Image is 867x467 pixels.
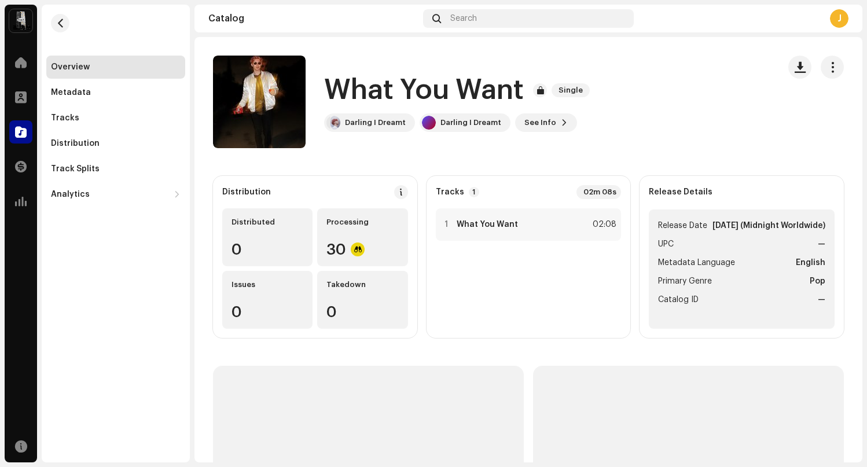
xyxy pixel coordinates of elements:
div: Issues [232,280,303,289]
img: c1796a4c-9b08-49ae-829d-f661b78de6c0 [330,116,340,130]
span: UPC [658,237,674,251]
div: Analytics [51,190,90,199]
strong: What You Want [457,220,518,229]
span: Metadata Language [658,256,735,270]
span: Primary Genre [658,274,712,288]
re-m-nav-item: Distribution [46,132,185,155]
div: Tracks [51,113,79,123]
div: Distribution [222,187,271,197]
span: Single [552,83,590,97]
div: Processing [326,218,398,227]
re-m-nav-dropdown: Analytics [46,183,185,206]
div: Distribution [51,139,100,148]
p-badge: 1 [469,187,479,197]
span: See Info [524,111,556,134]
div: Metadata [51,88,91,97]
div: Catalog [208,14,418,23]
span: Release Date [658,219,707,233]
strong: Tracks [436,187,464,197]
strong: English [796,256,825,270]
span: Catalog ID [658,293,699,307]
re-m-nav-item: Track Splits [46,157,185,181]
div: 02:08 [591,218,616,231]
re-m-nav-item: Tracks [46,106,185,130]
div: Overview [51,62,90,72]
strong: — [818,237,825,251]
strong: Release Details [649,187,712,197]
h1: What You Want [324,72,524,109]
strong: — [818,293,825,307]
strong: Pop [810,274,825,288]
div: Darling I Dreamt [440,118,501,127]
div: Track Splits [51,164,100,174]
re-m-nav-item: Overview [46,56,185,79]
div: Distributed [232,218,303,227]
div: Takedown [326,280,398,289]
button: See Info [515,113,577,132]
span: Search [450,14,477,23]
re-m-nav-item: Metadata [46,81,185,104]
div: J [830,9,848,28]
img: 28cd5e4f-d8b3-4e3e-9048-38ae6d8d791a [9,9,32,32]
div: 02m 08s [576,185,621,199]
strong: [DATE] (Midnight Worldwide) [712,219,825,233]
div: Darling I Dreamt [345,118,406,127]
